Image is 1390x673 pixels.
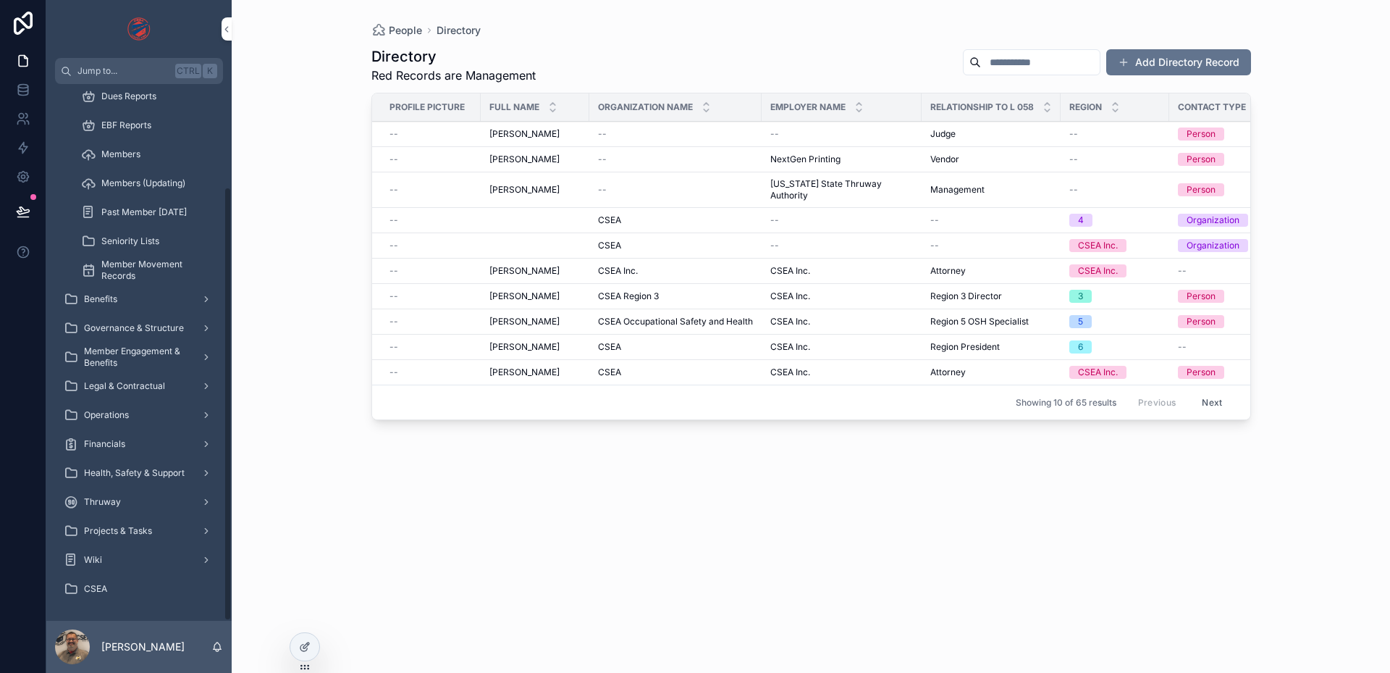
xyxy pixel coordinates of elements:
span: Profile Picture [389,101,465,113]
span: -- [389,240,398,251]
span: -- [1069,184,1078,196]
a: -- [389,316,472,327]
a: CSEA Inc. [1069,239,1161,252]
span: [PERSON_NAME] [489,265,560,277]
span: -- [389,341,398,353]
a: Person [1178,183,1269,196]
span: Red Records are Management [371,67,536,84]
span: Showing 10 of 65 results [1016,397,1116,409]
span: Benefits [84,293,117,305]
a: CSEA Region 3 [598,290,753,302]
span: K [204,65,216,77]
a: [PERSON_NAME] [489,184,581,196]
a: Attorney [930,367,1052,378]
a: NextGen Printing [770,154,913,165]
a: -- [1069,154,1161,165]
a: Person [1178,315,1269,328]
a: Region 3 Director [930,290,1052,302]
a: Wiki [55,547,223,573]
span: [PERSON_NAME] [489,128,560,140]
a: [US_STATE] State Thruway Authority [770,178,913,201]
span: Health, Safety & Support [84,467,185,479]
span: -- [598,184,607,196]
p: [PERSON_NAME] [101,640,185,654]
span: Employer Name [770,101,846,113]
a: 3 [1069,290,1161,303]
a: 5 [1069,315,1161,328]
span: Legal & Contractual [84,380,165,392]
button: Jump to...CtrlK [55,58,223,84]
h1: Directory [371,46,536,67]
span: Jump to... [77,65,169,77]
span: CSEA Inc. [770,290,810,302]
span: CSEA Region 3 [598,290,659,302]
a: CSEA Inc. [598,265,753,277]
span: CSEA Inc. [770,341,810,353]
a: Vendor [930,154,1052,165]
a: CSEA [55,576,223,602]
a: Member Engagement & Benefits [55,344,223,370]
span: CSEA Occupational Safety and Health [598,316,753,327]
a: -- [389,128,472,140]
a: EBF Reports [72,112,223,138]
a: Health, Safety & Support [55,460,223,486]
a: [PERSON_NAME] [489,265,581,277]
span: CSEA Inc. [598,265,638,277]
span: Directory [437,23,481,38]
a: -- [389,184,472,196]
a: People [371,23,422,38]
a: Region President [930,341,1052,353]
a: -- [1069,184,1161,196]
span: -- [1069,154,1078,165]
a: -- [598,184,753,196]
span: [PERSON_NAME] [489,154,560,165]
div: Person [1187,153,1216,166]
span: Wiki [84,554,102,566]
a: [PERSON_NAME] [489,367,581,378]
span: Member Engagement & Benefits [84,346,190,369]
span: CSEA Inc. [770,367,810,378]
a: CSEA [598,240,753,251]
span: CSEA [598,240,621,251]
a: Projects & Tasks [55,518,223,544]
span: -- [930,214,939,226]
span: -- [389,290,398,302]
span: Operations [84,409,129,421]
a: -- [1069,128,1161,140]
span: Vendor [930,154,959,165]
a: Organization [1178,239,1269,252]
span: Members [101,149,140,160]
span: -- [770,214,779,226]
a: -- [389,214,472,226]
span: Member Movement Records [101,259,208,282]
span: Region President [930,341,1000,353]
span: CSEA [598,214,621,226]
span: [PERSON_NAME] [489,290,560,302]
a: CSEA [598,341,753,353]
span: Judge [930,128,956,140]
a: -- [389,154,472,165]
span: Contact Type [1178,101,1246,113]
a: [PERSON_NAME] [489,128,581,140]
a: -- [389,341,472,353]
a: Member Movement Records [72,257,223,283]
span: -- [598,154,607,165]
span: Governance & Structure [84,322,184,334]
div: CSEA Inc. [1078,264,1118,277]
a: -- [389,265,472,277]
a: Judge [930,128,1052,140]
span: CSEA [598,341,621,353]
img: App logo [127,17,151,41]
span: Attorney [930,265,966,277]
a: -- [770,214,913,226]
div: scrollable content [46,84,232,621]
a: Members [72,141,223,167]
span: -- [770,128,779,140]
span: -- [389,184,398,196]
span: [PERSON_NAME] [489,316,560,327]
a: CSEA Inc. [770,290,913,302]
a: Past Member [DATE] [72,199,223,225]
a: [PERSON_NAME] [489,341,581,353]
div: 5 [1078,315,1083,328]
